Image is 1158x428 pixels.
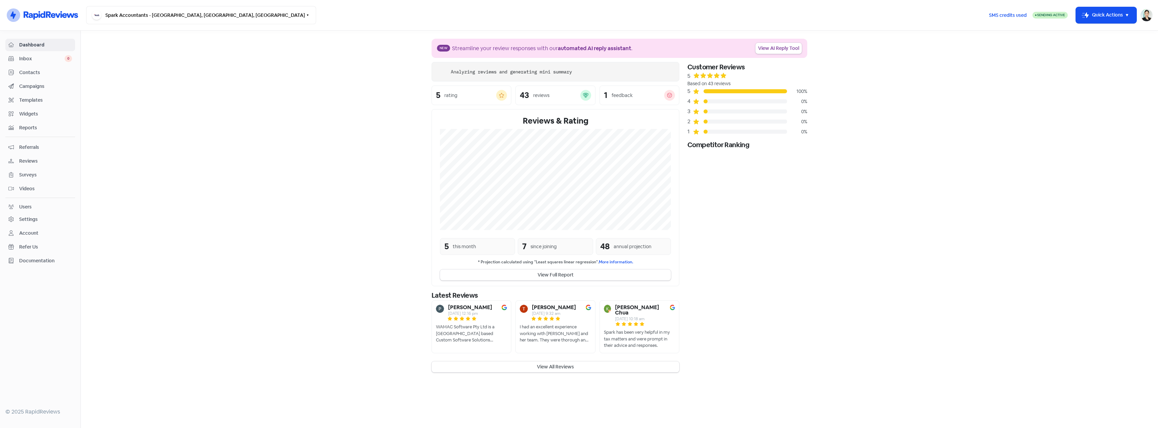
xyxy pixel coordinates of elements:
div: 5 [436,91,440,99]
div: I had an excellent experience working with [PERSON_NAME] and her team. They were thorough and dil... [520,324,591,343]
div: [DATE] 12:16 pm [448,311,492,316]
div: Competitor Ranking [687,140,807,150]
span: New [437,45,450,52]
span: Dashboard [19,41,72,48]
div: rating [444,92,457,99]
div: WAMAC Software Pty Ltd is a [GEOGRAPHIC_DATA] based Custom Software Solutions company that automa... [436,324,507,343]
div: 3 [687,107,693,116]
div: 0% [787,118,807,125]
a: Surveys [5,169,75,181]
span: Surveys [19,171,72,178]
div: 0% [787,128,807,135]
div: 5 [687,87,693,95]
div: 43 [520,91,529,99]
button: View Full Report [440,269,671,281]
span: 0 [65,55,72,62]
small: * Projection calculated using "Least squares linear regression". [440,259,671,265]
span: Widgets [19,110,72,118]
a: Reviews [5,155,75,167]
a: Inbox 0 [5,53,75,65]
a: Templates [5,94,75,106]
b: automated AI reply assistant [558,45,631,52]
div: 100% [787,88,807,95]
div: feedback [612,92,633,99]
div: Users [19,203,32,210]
span: Sending Active [1037,13,1065,17]
button: Spark Accountants - [GEOGRAPHIC_DATA], [GEOGRAPHIC_DATA], [GEOGRAPHIC_DATA] [86,6,316,24]
div: since joining [531,243,557,250]
div: Account [19,230,38,237]
div: 2 [687,118,693,126]
a: More information. [599,259,633,265]
img: Image [670,305,675,310]
a: 5rating [432,86,511,105]
a: 43reviews [515,86,595,105]
a: Settings [5,213,75,226]
div: Reviews & Rating [440,115,671,127]
a: 1feedback [600,86,679,105]
span: Contacts [19,69,72,76]
div: Streamline your review responses with our . [452,44,633,53]
div: Latest Reviews [432,290,679,300]
img: Avatar [604,305,611,313]
div: 48 [600,240,610,253]
a: View AI Reply Tool [755,43,802,54]
a: Account [5,227,75,239]
span: Campaigns [19,83,72,90]
span: Refer Us [19,243,72,251]
div: 1 [604,91,608,99]
div: 5 [444,240,449,253]
a: Dashboard [5,39,75,51]
span: Inbox [19,55,65,62]
div: reviews [533,92,549,99]
a: Widgets [5,108,75,120]
img: Image [586,305,591,310]
span: Templates [19,97,72,104]
div: annual projection [614,243,651,250]
img: Avatar [436,305,444,313]
span: Videos [19,185,72,192]
div: Settings [19,216,38,223]
div: 7 [522,240,526,253]
div: [DATE] 9:32 am [532,311,576,316]
div: Customer Reviews [687,62,807,72]
a: Contacts [5,66,75,79]
b: [PERSON_NAME] Chua [615,305,668,316]
button: View All Reviews [432,361,679,372]
div: Analyzing reviews and generating mini summary [451,68,572,75]
a: Referrals [5,141,75,154]
div: 0% [787,108,807,115]
div: Based on 43 reviews [687,80,807,87]
div: this month [453,243,476,250]
a: SMS credits used [983,11,1032,18]
b: [PERSON_NAME] [532,305,576,310]
a: Refer Us [5,241,75,253]
span: SMS credits used [989,12,1027,19]
div: [DATE] 10:18 am [615,317,668,321]
a: Reports [5,122,75,134]
a: Documentation [5,255,75,267]
a: Videos [5,183,75,195]
div: Spark has been very helpful in my tax matters and were prompt in their advice and responses. [604,329,675,349]
a: Campaigns [5,80,75,93]
span: Documentation [19,257,72,264]
span: Reviews [19,158,72,165]
img: Image [502,305,507,310]
img: User [1140,9,1153,21]
span: Referrals [19,144,72,151]
div: 0% [787,98,807,105]
a: Users [5,201,75,213]
div: 1 [687,128,693,136]
button: Quick Actions [1076,7,1136,23]
span: Reports [19,124,72,131]
div: © 2025 RapidReviews [5,408,75,416]
img: Avatar [520,305,528,313]
b: [PERSON_NAME] [448,305,492,310]
div: 5 [687,72,690,80]
a: Sending Active [1032,11,1068,19]
div: 4 [687,97,693,105]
